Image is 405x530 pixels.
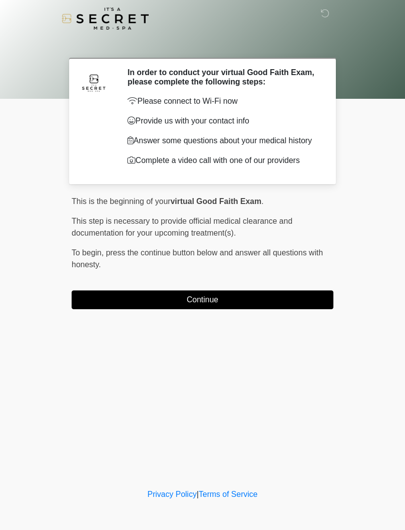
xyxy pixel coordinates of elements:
p: Complete a video call with one of our providers [127,155,319,166]
strong: virtual Good Faith Exam [170,197,261,205]
h1: ‎ ‎ [64,36,341,54]
img: Agent Avatar [79,68,109,97]
a: Privacy Policy [148,490,197,498]
span: press the continue button below and answer all questions with honesty. [72,248,323,269]
img: It's A Secret Med Spa Logo [62,7,149,30]
p: Provide us with your contact info [127,115,319,127]
span: To begin, [72,248,106,257]
span: This step is necessary to provide official medical clearance and documentation for your upcoming ... [72,217,292,237]
span: . [261,197,263,205]
button: Continue [72,290,333,309]
h2: In order to conduct your virtual Good Faith Exam, please complete the following steps: [127,68,319,86]
p: Answer some questions about your medical history [127,135,319,147]
a: | [197,490,199,498]
span: This is the beginning of your [72,197,170,205]
p: Please connect to Wi-Fi now [127,95,319,107]
a: Terms of Service [199,490,257,498]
